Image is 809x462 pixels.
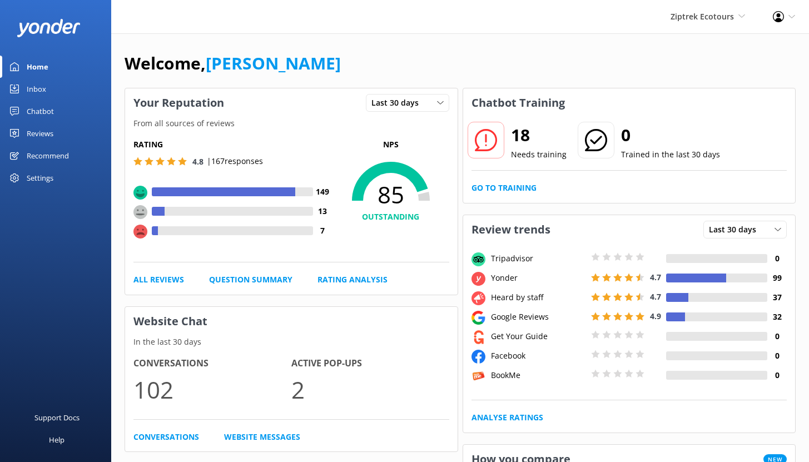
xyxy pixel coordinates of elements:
[209,274,292,286] a: Question Summary
[125,88,232,117] h3: Your Reputation
[488,291,588,304] div: Heard by staff
[488,330,588,342] div: Get Your Guide
[488,252,588,265] div: Tripadvisor
[27,100,54,122] div: Chatbot
[291,356,449,371] h4: Active Pop-ups
[471,182,537,194] a: Go to Training
[463,215,559,244] h3: Review trends
[332,138,449,151] p: NPS
[767,311,787,323] h4: 32
[27,78,46,100] div: Inbox
[650,311,661,321] span: 4.9
[767,291,787,304] h4: 37
[17,19,81,37] img: yonder-white-logo.png
[621,122,720,148] h2: 0
[27,145,69,167] div: Recommend
[767,252,787,265] h4: 0
[133,138,332,151] h5: Rating
[709,223,763,236] span: Last 30 days
[471,411,543,424] a: Analyse Ratings
[767,330,787,342] h4: 0
[27,122,53,145] div: Reviews
[671,11,734,22] span: Ziptrek Ecotours
[650,291,661,302] span: 4.7
[488,272,588,284] div: Yonder
[767,369,787,381] h4: 0
[34,406,80,429] div: Support Docs
[27,167,53,189] div: Settings
[133,371,291,408] p: 102
[621,148,720,161] p: Trained in the last 30 days
[317,274,388,286] a: Rating Analysis
[207,155,263,167] p: | 167 responses
[125,50,341,77] h1: Welcome,
[511,122,567,148] h2: 18
[332,181,449,208] span: 85
[133,431,199,443] a: Conversations
[27,56,48,78] div: Home
[125,307,458,336] h3: Website Chat
[313,186,332,198] h4: 149
[313,205,332,217] h4: 13
[313,225,332,237] h4: 7
[767,350,787,362] h4: 0
[49,429,64,451] div: Help
[224,431,300,443] a: Website Messages
[291,371,449,408] p: 2
[192,156,204,167] span: 4.8
[463,88,573,117] h3: Chatbot Training
[488,311,588,323] div: Google Reviews
[133,274,184,286] a: All Reviews
[488,350,588,362] div: Facebook
[371,97,425,109] span: Last 30 days
[332,211,449,223] h4: OUTSTANDING
[488,369,588,381] div: BookMe
[511,148,567,161] p: Needs training
[767,272,787,284] h4: 99
[133,356,291,371] h4: Conversations
[125,336,458,348] p: In the last 30 days
[125,117,458,130] p: From all sources of reviews
[206,52,341,74] a: [PERSON_NAME]
[650,272,661,282] span: 4.7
